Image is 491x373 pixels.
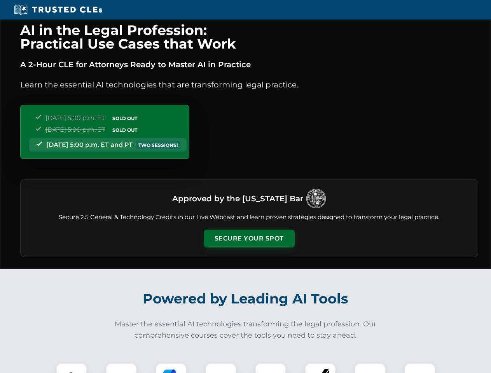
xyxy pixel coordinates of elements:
h2: Powered by Leading AI Tools [30,285,461,312]
p: Master the essential AI technologies transforming the legal profession. Our comprehensive courses... [110,319,382,341]
p: Secure 2.5 General & Technology Credits in our Live Webcast and learn proven strategies designed ... [30,213,468,222]
h3: Approved by the [US_STATE] Bar [172,192,303,206]
h1: AI in the Legal Profession: Practical Use Cases that Work [20,23,478,51]
span: SOLD OUT [110,114,140,122]
span: [DATE] 5:00 p.m. ET [45,126,105,133]
img: Logo [306,189,326,208]
span: SOLD OUT [110,126,140,134]
img: Trusted CLEs [12,4,105,16]
p: Learn the essential AI technologies that are transforming legal practice. [20,78,478,91]
p: A 2-Hour CLE for Attorneys Ready to Master AI in Practice [20,58,478,71]
button: Secure Your Spot [204,230,295,248]
span: [DATE] 5:00 p.m. ET [45,114,105,122]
